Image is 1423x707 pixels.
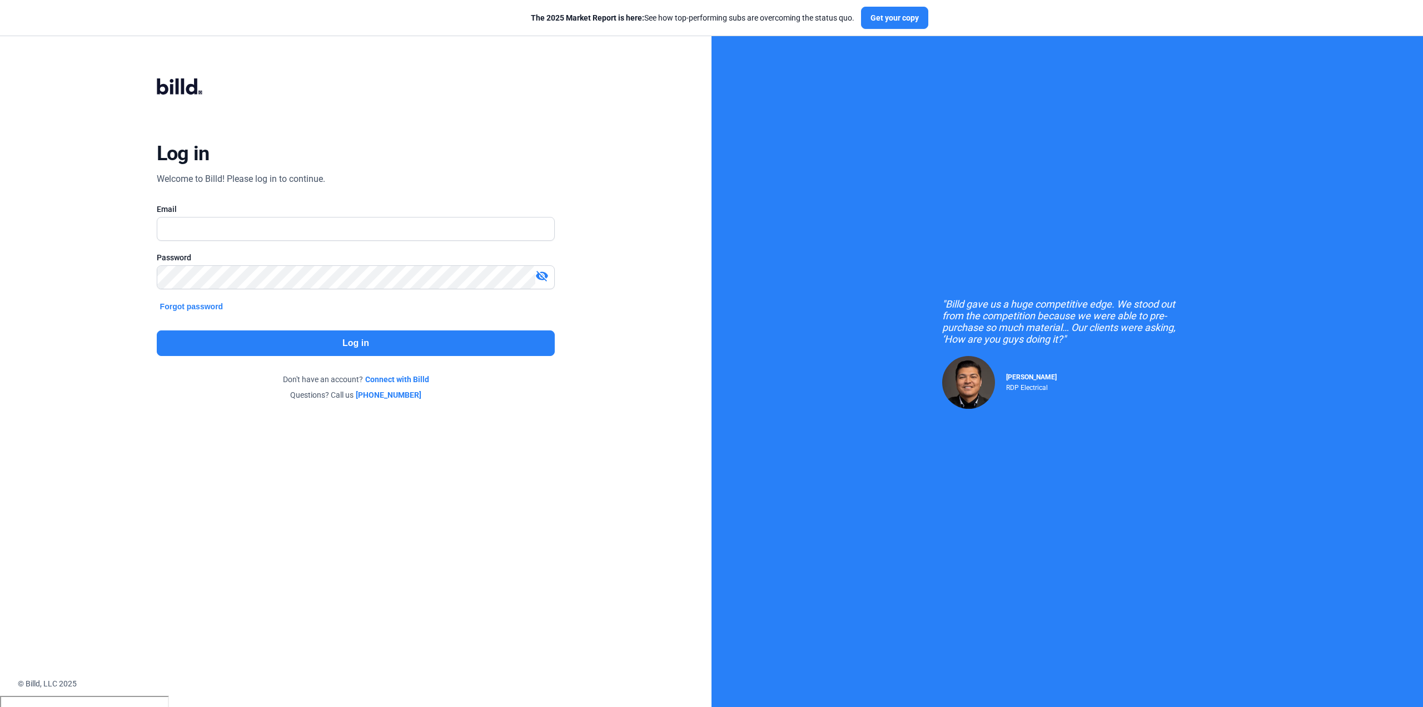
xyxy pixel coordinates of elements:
[157,204,555,215] div: Email
[157,374,555,385] div: Don't have an account?
[356,389,421,401] a: [PHONE_NUMBER]
[942,356,995,409] img: Raul Pacheco
[1006,373,1057,381] span: [PERSON_NAME]
[157,300,227,313] button: Forgot password
[157,389,555,401] div: Questions? Call us
[157,252,555,263] div: Password
[157,172,325,186] div: Welcome to Billd! Please log in to continue.
[531,12,854,23] div: See how top-performing subs are overcoming the status quo.
[531,13,644,22] span: The 2025 Market Report is here:
[1006,381,1057,392] div: RDP Electrical
[157,141,210,166] div: Log in
[157,330,555,356] button: Log in
[365,374,429,385] a: Connect with Billd
[942,298,1192,345] div: "Billd gave us a huge competitive edge. We stood out from the competition because we were able to...
[535,269,549,283] mat-icon: visibility_off
[861,7,928,29] button: Get your copy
